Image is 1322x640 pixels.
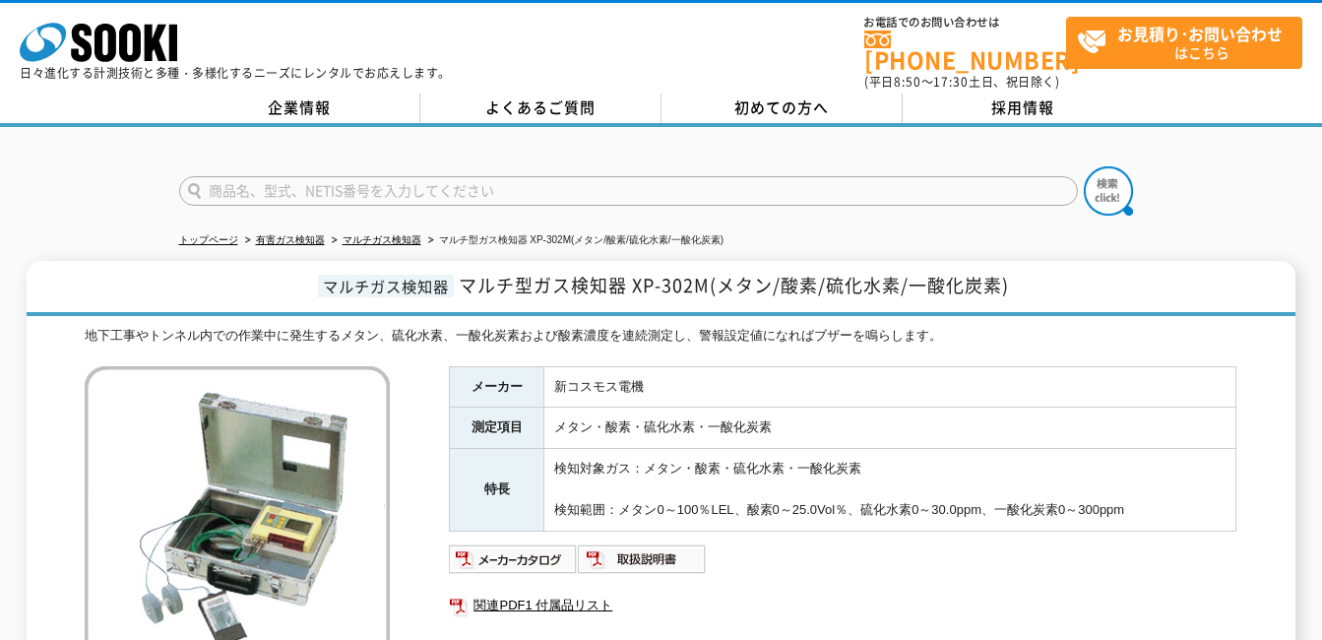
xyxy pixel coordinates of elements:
a: お見積り･お問い合わせはこちら [1066,17,1302,69]
span: 17:30 [933,73,969,91]
span: (平日 ～ 土日、祝日除く) [864,73,1059,91]
span: マルチガス検知器 [318,275,454,297]
a: 有害ガス検知器 [256,234,325,245]
strong: お見積り･お問い合わせ [1117,22,1283,45]
a: 初めての方へ [661,94,903,123]
img: メーカーカタログ [449,544,578,575]
a: 取扱説明書 [578,556,707,571]
li: マルチ型ガス検知器 XP-302M(メタン/酸素/硫化水素/一酸化炭素) [424,230,724,251]
a: 関連PDF1 付属品リスト [449,593,1236,618]
span: 初めての方へ [734,96,829,118]
td: 検知対象ガス：メタン・酸素・硫化水素・一酸化炭素 検知範囲：メタン0～100％LEL、酸素0～25.0Vol％、硫化水素0～30.0ppm、一酸化炭素0～300ppm [544,449,1236,531]
span: マルチ型ガス検知器 XP-302M(メタン/酸素/硫化水素/一酸化炭素) [459,272,1009,298]
a: 採用情報 [903,94,1144,123]
td: メタン・酸素・硫化水素・一酸化炭素 [544,408,1236,449]
div: 地下工事やトンネル内での作業中に発生するメタン、硫化水素、一酸化炭素および酸素濃度を連続測定し、警報設定値になればブザーを鳴らします。 [85,326,1236,347]
img: 取扱説明書 [578,544,707,575]
p: 日々進化する計測技術と多種・多様化するニーズにレンタルでお応えします。 [20,67,451,79]
a: トップページ [179,234,238,245]
th: 測定項目 [450,408,544,449]
td: 新コスモス電機 [544,366,1236,408]
span: はこちら [1077,18,1301,67]
a: 企業情報 [179,94,420,123]
th: メーカー [450,366,544,408]
th: 特長 [450,449,544,531]
a: メーカーカタログ [449,556,578,571]
a: マルチガス検知器 [343,234,421,245]
a: よくあるご質問 [420,94,661,123]
input: 商品名、型式、NETIS番号を入力してください [179,176,1078,206]
a: [PHONE_NUMBER] [864,31,1066,71]
span: 8:50 [894,73,921,91]
span: お電話でのお問い合わせは [864,17,1066,29]
img: btn_search.png [1084,166,1133,216]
